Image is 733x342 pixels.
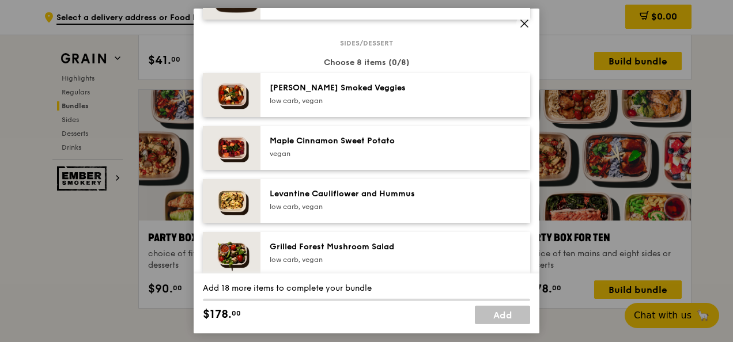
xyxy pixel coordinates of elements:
div: low carb, vegan [270,96,477,105]
div: vegan [270,149,477,158]
span: Sides/dessert [335,39,398,48]
div: Grilled Forest Mushroom Salad [270,241,477,253]
img: daily_normal_Thyme-Rosemary-Zucchini-HORZ.jpg [203,73,260,117]
img: daily_normal_Maple_Cinnamon_Sweet_Potato__Horizontal_.jpg [203,126,260,170]
img: daily_normal_Grilled-Forest-Mushroom-Salad-HORZ.jpg [203,232,260,276]
div: Add 18 more items to complete your bundle [203,283,530,294]
div: low carb, vegan [270,255,477,264]
div: Choose 8 items (0/8) [203,57,530,69]
span: $178. [203,306,232,323]
span: 00 [232,309,241,318]
img: daily_normal_Levantine_Cauliflower_and_Hummus__Horizontal_.jpg [203,179,260,223]
div: [PERSON_NAME] Smoked Veggies [270,82,477,94]
div: Levantine Cauliflower and Hummus [270,188,477,200]
div: Maple Cinnamon Sweet Potato [270,135,477,147]
a: Add [475,306,530,324]
div: low carb, vegan [270,202,477,211]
